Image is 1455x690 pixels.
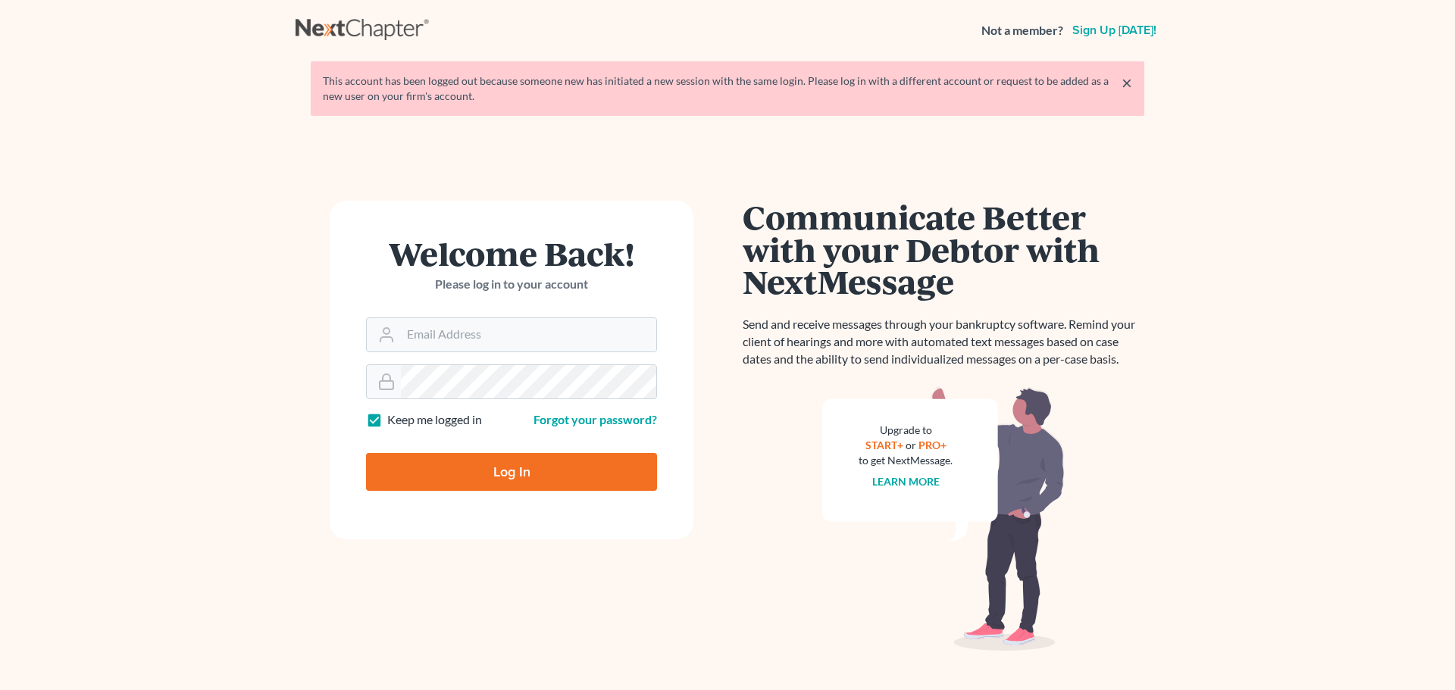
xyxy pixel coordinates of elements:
[865,439,903,451] a: START+
[859,423,953,438] div: Upgrade to
[366,453,657,491] input: Log In
[387,411,482,429] label: Keep me logged in
[872,475,940,488] a: Learn more
[743,201,1144,298] h1: Communicate Better with your Debtor with NextMessage
[981,22,1063,39] strong: Not a member?
[366,237,657,270] h1: Welcome Back!
[906,439,916,451] span: or
[1069,24,1159,36] a: Sign up [DATE]!
[859,453,953,468] div: to get NextMessage.
[323,73,1132,104] div: This account has been logged out because someone new has initiated a new session with the same lo...
[743,316,1144,368] p: Send and receive messages through your bankruptcy software. Remind your client of hearings and mo...
[366,276,657,293] p: Please log in to your account
[918,439,947,451] a: PRO+
[533,412,657,426] a: Forgot your password?
[401,318,656,351] input: Email Address
[822,386,1065,651] img: nextmessage_bg-59042aed3d76b12b5cd301f8e5b87938c9018125f34e5fa2b7a6b67550977c72.svg
[1122,73,1132,92] a: ×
